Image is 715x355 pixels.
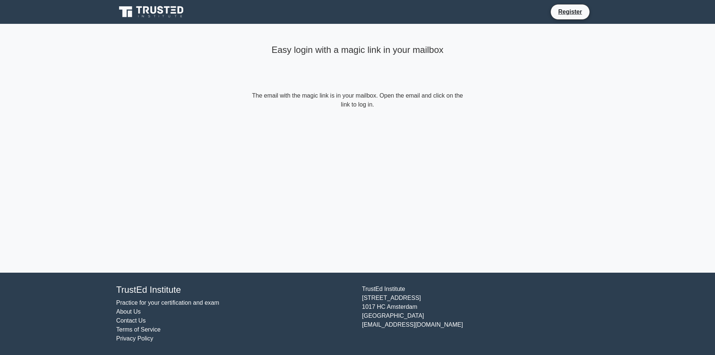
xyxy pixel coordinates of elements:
[250,91,465,109] form: The email with the magic link is in your mailbox. Open the email and click on the link to log in.
[116,317,146,324] a: Contact Us
[116,335,153,342] a: Privacy Policy
[357,285,603,343] div: TrustEd Institute [STREET_ADDRESS] 1017 HC Amsterdam [GEOGRAPHIC_DATA] [EMAIL_ADDRESS][DOMAIN_NAME]
[250,45,465,56] h4: Easy login with a magic link in your mailbox
[116,308,141,315] a: About Us
[554,7,587,16] a: Register
[116,299,219,306] a: Practice for your certification and exam
[116,326,161,333] a: Terms of Service
[116,285,353,295] h4: TrustEd Institute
